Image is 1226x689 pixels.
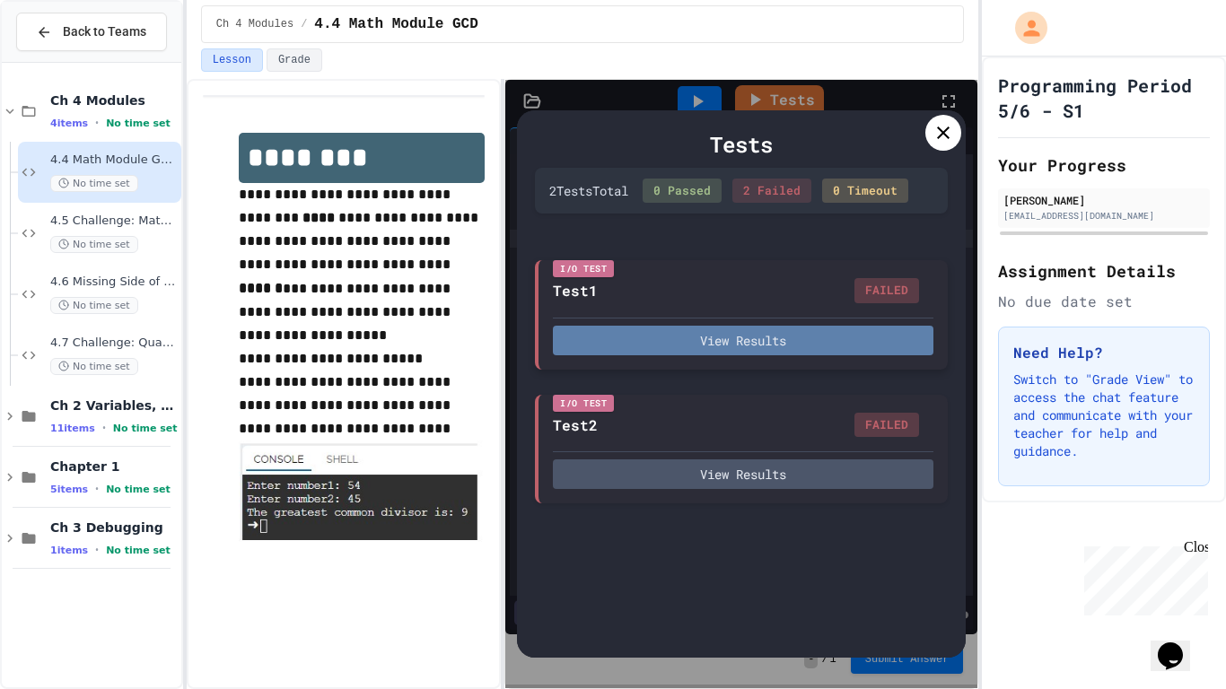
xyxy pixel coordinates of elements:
[50,297,138,314] span: No time set
[1003,192,1204,208] div: [PERSON_NAME]
[50,153,178,168] span: 4.4 Math Module GCD
[50,118,88,129] span: 4 items
[822,179,908,204] div: 0 Timeout
[998,291,1210,312] div: No due date set
[553,280,598,301] div: Test1
[50,423,95,434] span: 11 items
[854,413,919,438] div: FAILED
[732,179,811,204] div: 2 Failed
[102,421,106,435] span: •
[1151,617,1208,671] iframe: chat widget
[998,153,1210,178] h2: Your Progress
[1077,539,1208,615] iframe: chat widget
[1003,209,1204,222] div: [EMAIL_ADDRESS][DOMAIN_NAME]
[553,459,933,489] button: View Results
[50,336,178,351] span: 4.7 Challenge: Quadratic Formula
[50,484,88,495] span: 5 items
[7,7,124,114] div: Chat with us now!Close
[50,545,88,556] span: 1 items
[50,458,178,475] span: Chapter 1
[50,397,178,414] span: Ch 2 Variables, Statements & Expressions
[996,7,1052,48] div: My Account
[113,423,178,434] span: No time set
[106,545,171,556] span: No time set
[1013,371,1195,460] p: Switch to "Grade View" to access the chat feature and communicate with your teacher for help and ...
[50,92,178,109] span: Ch 4 Modules
[267,48,322,72] button: Grade
[998,258,1210,283] h2: Assignment Details
[95,482,99,496] span: •
[854,278,919,303] div: FAILED
[553,326,933,355] button: View Results
[314,13,477,35] span: 4.4 Math Module GCD
[50,519,178,536] span: Ch 3 Debugging
[95,543,99,557] span: •
[216,17,293,31] span: Ch 4 Modules
[50,175,138,192] span: No time set
[301,17,307,31] span: /
[16,13,167,51] button: Back to Teams
[63,22,146,41] span: Back to Teams
[553,414,598,436] div: Test2
[50,236,138,253] span: No time set
[106,118,171,129] span: No time set
[553,395,614,412] div: I/O Test
[535,128,948,161] div: Tests
[553,260,614,277] div: I/O Test
[998,73,1210,123] h1: Programming Period 5/6 - S1
[106,484,171,495] span: No time set
[50,275,178,290] span: 4.6 Missing Side of a Triangle
[549,181,628,200] div: 2 Test s Total
[643,179,722,204] div: 0 Passed
[1013,342,1195,363] h3: Need Help?
[95,116,99,130] span: •
[201,48,263,72] button: Lesson
[50,214,178,229] span: 4.5 Challenge: Math Module exp()
[50,358,138,375] span: No time set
